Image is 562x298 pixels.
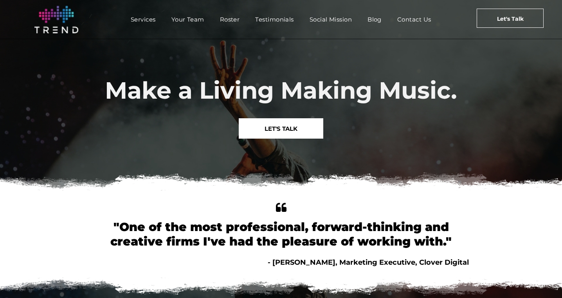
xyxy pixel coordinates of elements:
[164,14,212,25] a: Your Team
[105,76,457,105] span: Make a Living Making Music.
[212,14,248,25] a: Roster
[34,6,78,33] img: logo
[247,14,301,25] a: Testimonials
[265,119,297,139] span: LET'S TALK
[268,258,469,267] span: - [PERSON_NAME], Marketing Executive, Clover Digital
[477,9,544,28] a: Let's Talk
[497,9,524,29] span: Let's Talk
[239,118,323,139] a: LET'S TALK
[302,14,360,25] a: Social Mission
[123,14,164,25] a: Services
[110,220,452,249] font: "One of the most professional, forward-thinking and creative firms I've had the pleasure of worki...
[389,14,439,25] a: Contact Us
[360,14,389,25] a: Blog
